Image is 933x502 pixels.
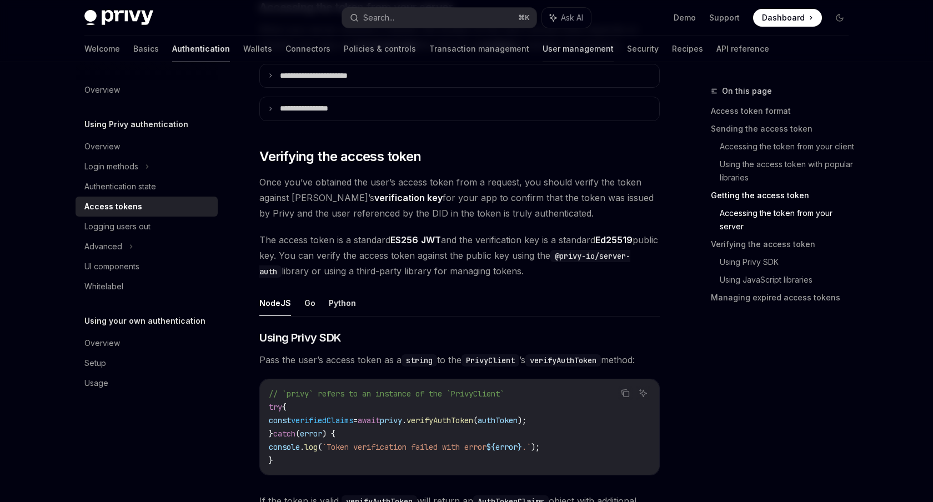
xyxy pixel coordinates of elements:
[358,415,380,425] span: await
[84,36,120,62] a: Welcome
[711,235,857,253] a: Verifying the access token
[84,240,122,253] div: Advanced
[543,36,614,62] a: User management
[259,148,421,165] span: Verifying the access token
[76,80,218,100] a: Overview
[711,187,857,204] a: Getting the access token
[76,277,218,297] a: Whitelabel
[84,118,188,131] h5: Using Privy authentication
[353,415,358,425] span: =
[259,290,291,316] button: NodeJS
[344,36,416,62] a: Policies & controls
[518,415,526,425] span: );
[402,415,407,425] span: .
[76,217,218,237] a: Logging users out
[84,83,120,97] div: Overview
[269,429,273,439] span: }
[390,234,418,246] a: ES256
[674,12,696,23] a: Demo
[285,36,330,62] a: Connectors
[172,36,230,62] a: Authentication
[84,337,120,350] div: Overview
[462,354,519,367] code: PrivyClient
[720,204,857,235] a: Accessing the token from your server
[518,442,522,452] span: }
[486,442,495,452] span: ${
[342,8,536,28] button: Search...⌘K
[300,429,322,439] span: error
[269,389,504,399] span: // `privy` refers to an instance of the `PrivyClient`
[322,442,486,452] span: `Token verification failed with error
[76,137,218,157] a: Overview
[716,36,769,62] a: API reference
[374,192,443,203] strong: verification key
[269,455,273,465] span: }
[269,442,300,452] span: console
[295,429,300,439] span: (
[84,180,156,193] div: Authentication state
[407,415,473,425] span: verifyAuthToken
[243,36,272,62] a: Wallets
[380,415,402,425] span: privy
[831,9,849,27] button: Toggle dark mode
[133,36,159,62] a: Basics
[711,102,857,120] a: Access token format
[84,314,205,328] h5: Using your own authentication
[84,357,106,370] div: Setup
[720,138,857,155] a: Accessing the token from your client
[627,36,659,62] a: Security
[363,11,394,24] div: Search...
[84,200,142,213] div: Access tokens
[76,197,218,217] a: Access tokens
[304,442,318,452] span: log
[259,352,660,368] span: Pass the user’s access token as a to the ’s method:
[762,12,805,23] span: Dashboard
[291,415,353,425] span: verifiedClaims
[76,257,218,277] a: UI components
[84,220,151,233] div: Logging users out
[495,442,518,452] span: error
[84,280,123,293] div: Whitelabel
[84,10,153,26] img: dark logo
[672,36,703,62] a: Recipes
[76,333,218,353] a: Overview
[525,354,601,367] code: verifyAuthToken
[531,442,540,452] span: );
[259,330,342,345] span: Using Privy SDK
[304,290,315,316] button: Go
[84,376,108,390] div: Usage
[282,402,287,412] span: {
[273,429,295,439] span: catch
[259,174,660,221] span: Once you’ve obtained the user’s access token from a request, you should verify the token against ...
[259,232,660,279] span: The access token is a standard and the verification key is a standard public key. You can verify ...
[76,373,218,393] a: Usage
[329,290,356,316] button: Python
[421,234,441,246] a: JWT
[402,354,437,367] code: string
[269,415,291,425] span: const
[636,386,650,400] button: Ask AI
[76,353,218,373] a: Setup
[473,415,478,425] span: (
[84,260,139,273] div: UI components
[84,140,120,153] div: Overview
[711,120,857,138] a: Sending the access token
[720,253,857,271] a: Using Privy SDK
[259,250,630,278] code: @privy-io/server-auth
[720,271,857,289] a: Using JavaScript libraries
[542,8,591,28] button: Ask AI
[269,402,282,412] span: try
[322,429,335,439] span: ) {
[429,36,529,62] a: Transaction management
[720,155,857,187] a: Using the access token with popular libraries
[84,160,138,173] div: Login methods
[711,289,857,307] a: Managing expired access tokens
[709,12,740,23] a: Support
[522,442,531,452] span: .`
[722,84,772,98] span: On this page
[318,442,322,452] span: (
[595,234,633,246] a: Ed25519
[478,415,518,425] span: authToken
[300,442,304,452] span: .
[561,12,583,23] span: Ask AI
